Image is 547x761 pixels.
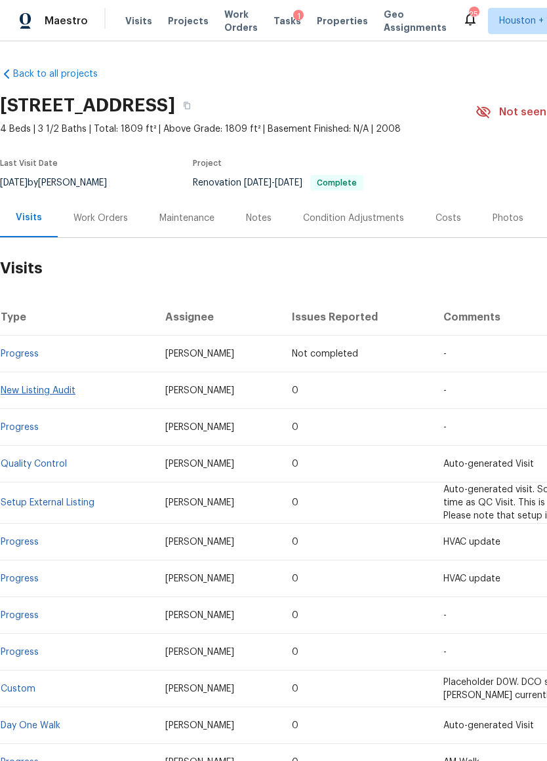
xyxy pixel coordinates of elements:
span: Auto-generated Visit [443,721,534,730]
span: [PERSON_NAME] [165,386,234,395]
a: Progress [1,648,39,657]
span: [PERSON_NAME] [165,684,234,693]
span: [PERSON_NAME] [165,648,234,657]
span: [DATE] [244,178,272,187]
span: Visits [125,14,152,28]
span: HVAC update [443,574,500,583]
span: Projects [168,14,209,28]
span: [PERSON_NAME] [165,611,234,620]
span: Not completed [292,349,358,359]
span: Work Orders [224,8,258,34]
span: - [443,349,447,359]
div: Notes [246,212,272,225]
span: 0 [292,498,298,507]
span: Renovation [193,178,363,187]
span: 0 [292,721,298,730]
a: Custom [1,684,35,693]
span: Complete [312,179,362,187]
span: 0 [292,611,298,620]
span: - [443,648,447,657]
div: Maintenance [159,212,214,225]
div: Costs [436,212,461,225]
th: Issues Reported [281,299,432,336]
span: 0 [292,574,298,583]
a: Progress [1,349,39,359]
div: Work Orders [73,212,128,225]
span: [PERSON_NAME] [165,423,234,432]
th: Assignee [155,299,282,336]
a: Progress [1,574,39,583]
span: 0 [292,684,298,693]
span: [PERSON_NAME] [165,537,234,547]
span: - [443,386,447,395]
span: Maestro [45,14,88,28]
span: [PERSON_NAME] [165,349,234,359]
div: Condition Adjustments [303,212,404,225]
a: Day One Walk [1,721,60,730]
a: New Listing Audit [1,386,75,395]
span: Properties [317,14,368,28]
div: Visits [16,211,42,224]
span: [DATE] [275,178,302,187]
button: Copy Address [175,94,199,117]
span: - [443,611,447,620]
div: Photos [493,212,523,225]
span: - [244,178,302,187]
span: 0 [292,423,298,432]
a: Progress [1,537,39,547]
span: Tasks [273,16,301,26]
a: Progress [1,611,39,620]
span: Project [193,159,222,167]
span: 0 [292,648,298,657]
span: Auto-generated Visit [443,459,534,469]
a: Quality Control [1,459,67,469]
a: Setup External Listing [1,498,94,507]
span: [PERSON_NAME] [165,459,234,469]
span: 0 [292,537,298,547]
span: 0 [292,459,298,469]
span: 0 [292,386,298,395]
span: [PERSON_NAME] [165,498,234,507]
div: 25 [469,8,478,21]
span: HVAC update [443,537,500,547]
a: Progress [1,423,39,432]
span: [PERSON_NAME] [165,721,234,730]
span: [PERSON_NAME] [165,574,234,583]
span: - [443,423,447,432]
div: 1 [293,10,304,23]
span: Geo Assignments [384,8,447,34]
